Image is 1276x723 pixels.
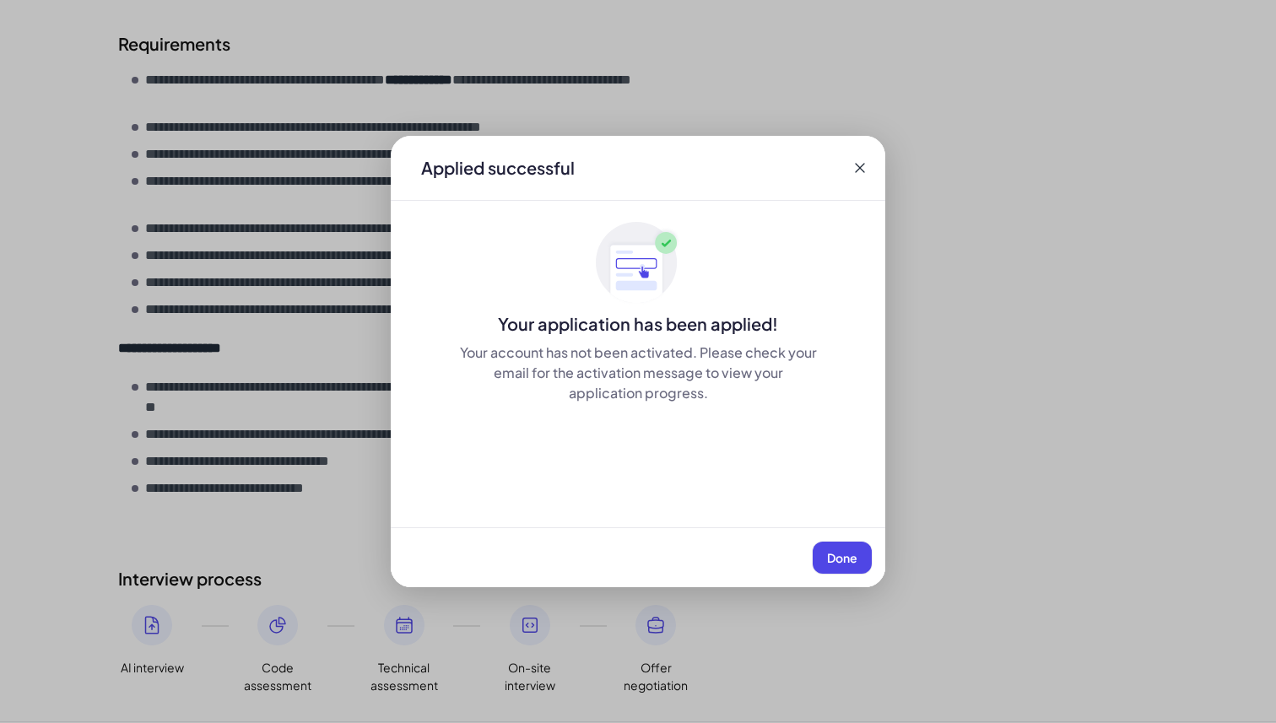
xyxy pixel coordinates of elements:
span: Done [827,550,857,565]
div: Your account has not been activated. Please check your email for the activation message to view y... [458,343,818,403]
div: Your application has been applied! [391,312,885,336]
button: Done [813,542,872,574]
div: Applied successful [421,156,575,180]
img: ApplyedMaskGroup3.svg [596,221,680,305]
